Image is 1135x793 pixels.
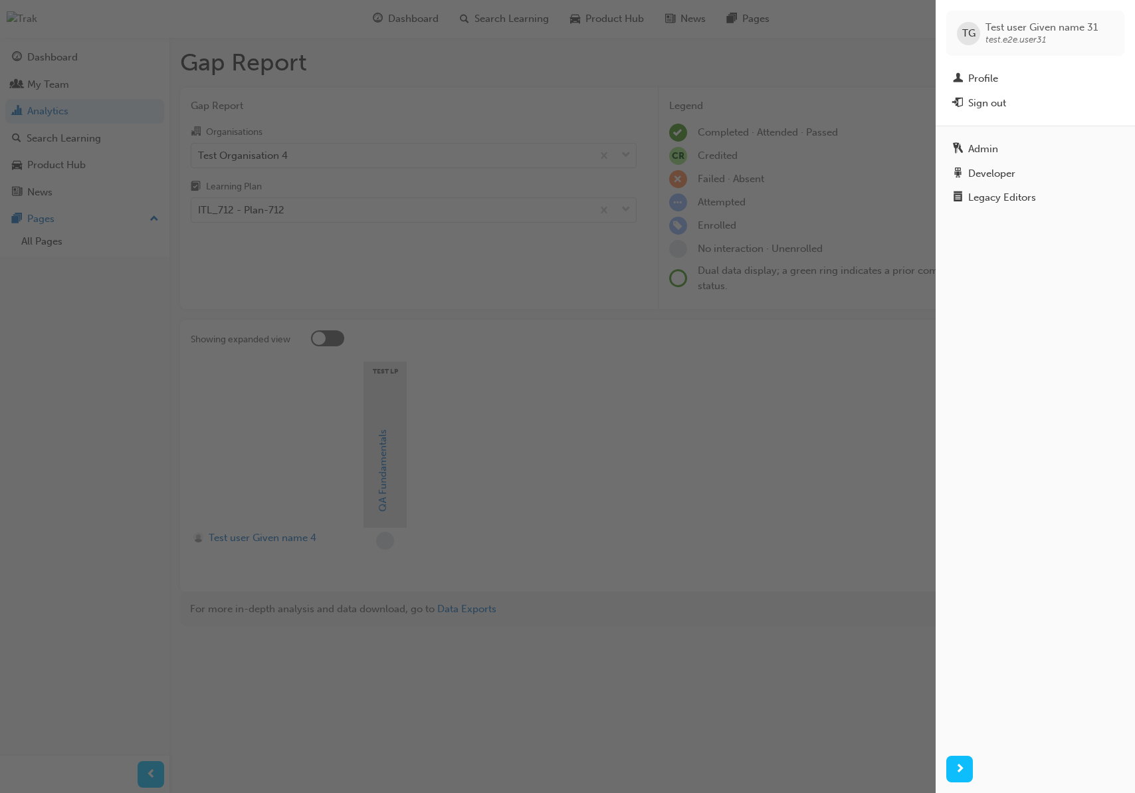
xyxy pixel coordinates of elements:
[946,162,1124,186] a: Developer
[946,66,1124,91] a: Profile
[985,34,1046,45] span: test.e2e.user31
[953,192,963,204] span: notepad-icon
[968,190,1036,205] div: Legacy Editors
[968,96,1006,111] div: Sign out
[968,166,1015,181] div: Developer
[968,142,998,157] div: Admin
[946,137,1124,162] a: Admin
[946,91,1124,116] button: Sign out
[953,73,963,85] span: man-icon
[955,761,965,778] span: next-icon
[953,168,963,180] span: robot-icon
[985,21,1098,33] span: Test user Given name 31
[953,98,963,110] span: exit-icon
[962,26,976,41] span: TG
[953,144,963,156] span: keys-icon
[968,71,998,86] div: Profile
[946,185,1124,210] a: Legacy Editors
